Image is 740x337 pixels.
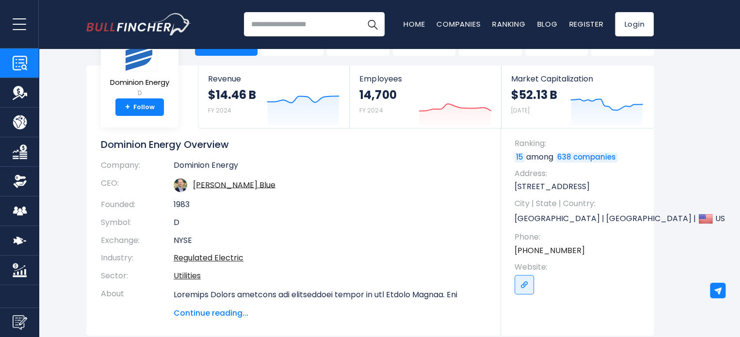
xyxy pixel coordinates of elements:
[515,181,644,192] p: [STREET_ADDRESS]
[515,245,585,256] a: [PHONE_NUMBER]
[403,19,425,29] a: Home
[360,12,385,36] button: Search
[174,252,243,263] a: Regulated Electric
[350,65,500,128] a: Employees 14,700 FY 2024
[101,232,174,250] th: Exchange:
[556,153,617,162] a: 638 companies
[101,267,174,285] th: Sector:
[515,211,644,226] p: [GEOGRAPHIC_DATA] | [GEOGRAPHIC_DATA] | US
[615,12,654,36] a: Login
[110,38,170,99] a: Dominion Energy D
[511,106,530,114] small: [DATE]
[511,87,557,102] strong: $52.13 B
[511,74,643,83] span: Market Capitalization
[492,19,525,29] a: Ranking
[174,232,486,250] td: NYSE
[101,214,174,232] th: Symbol:
[436,19,481,29] a: Companies
[101,285,174,319] th: About
[515,198,644,209] span: City | State | Country:
[359,74,491,83] span: Employees
[86,13,191,35] img: Bullfincher logo
[110,89,169,97] small: D
[174,160,486,175] td: Dominion Energy
[174,307,486,319] span: Continue reading...
[515,168,644,179] span: Address:
[515,138,644,149] span: Ranking:
[125,103,130,112] strong: +
[174,270,201,281] a: Utilities
[501,65,653,128] a: Market Capitalization $52.13 B [DATE]
[208,106,231,114] small: FY 2024
[115,98,164,116] a: +Follow
[174,214,486,232] td: D
[515,153,525,162] a: 15
[359,87,396,102] strong: 14,700
[110,79,169,87] span: Dominion Energy
[515,275,534,294] a: Go to link
[101,175,174,196] th: CEO:
[515,232,644,242] span: Phone:
[101,160,174,175] th: Company:
[193,179,275,190] a: ceo
[101,249,174,267] th: Industry:
[208,87,256,102] strong: $14.46 B
[174,178,187,192] img: robert-m-blue.jpg
[359,106,383,114] small: FY 2024
[208,74,339,83] span: Revenue
[569,19,603,29] a: Register
[515,152,644,162] p: among
[86,13,191,35] a: Go to homepage
[198,65,349,128] a: Revenue $14.46 B FY 2024
[101,196,174,214] th: Founded:
[101,138,486,151] h1: Dominion Energy Overview
[174,196,486,214] td: 1983
[13,174,27,189] img: Ownership
[515,262,644,273] span: Website:
[537,19,557,29] a: Blog
[541,33,583,48] span: CEO Salary / Employees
